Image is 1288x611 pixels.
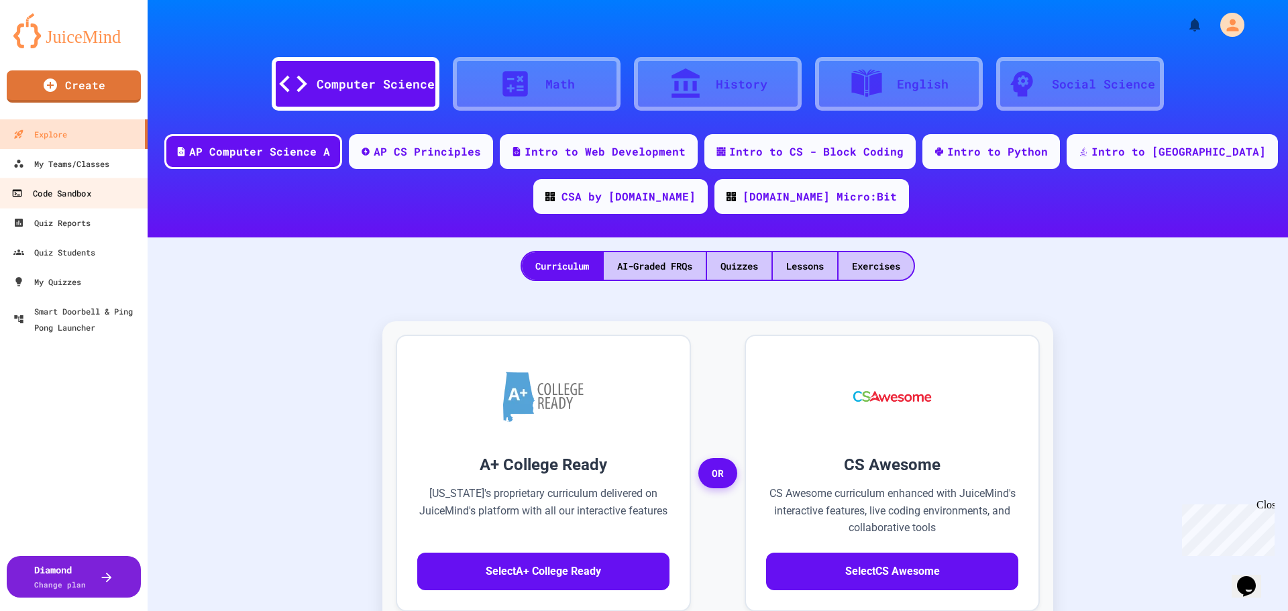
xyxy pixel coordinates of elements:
[698,458,737,489] span: OR
[1052,75,1155,93] div: Social Science
[604,252,706,280] div: AI-Graded FRQs
[947,144,1048,160] div: Intro to Python
[13,13,134,48] img: logo-orange.svg
[707,252,771,280] div: Quizzes
[840,356,945,437] img: CS Awesome
[1206,9,1248,40] div: My Account
[545,192,555,201] img: CODE_logo_RGB.png
[5,5,93,85] div: Chat with us now!Close
[189,144,330,160] div: AP Computer Science A
[317,75,435,93] div: Computer Science
[7,70,141,103] a: Create
[545,75,575,93] div: Math
[766,485,1018,537] p: CS Awesome curriculum enhanced with JuiceMind's interactive features, live coding environments, a...
[1091,144,1266,160] div: Intro to [GEOGRAPHIC_DATA]
[897,75,949,93] div: English
[13,156,109,172] div: My Teams/Classes
[766,553,1018,590] button: SelectCS Awesome
[13,126,67,142] div: Explore
[561,188,696,205] div: CSA by [DOMAIN_NAME]
[1177,499,1275,556] iframe: chat widget
[522,252,602,280] div: Curriculum
[1162,13,1206,36] div: My Notifications
[11,185,91,202] div: Code Sandbox
[13,274,81,290] div: My Quizzes
[417,485,669,537] p: [US_STATE]'s proprietary curriculum delivered on JuiceMind's platform with all our interactive fe...
[1232,557,1275,598] iframe: chat widget
[766,453,1018,477] h3: CS Awesome
[34,563,86,591] div: Diamond
[773,252,837,280] div: Lessons
[7,556,141,598] button: DiamondChange plan
[417,553,669,590] button: SelectA+ College Ready
[839,252,914,280] div: Exercises
[503,372,584,422] img: A+ College Ready
[729,144,904,160] div: Intro to CS - Block Coding
[34,579,86,590] span: Change plan
[13,244,95,260] div: Quiz Students
[525,144,686,160] div: Intro to Web Development
[417,453,669,477] h3: A+ College Ready
[716,75,767,93] div: History
[13,303,142,335] div: Smart Doorbell & Ping Pong Launcher
[743,188,897,205] div: [DOMAIN_NAME] Micro:Bit
[13,215,91,231] div: Quiz Reports
[374,144,481,160] div: AP CS Principles
[727,192,736,201] img: CODE_logo_RGB.png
